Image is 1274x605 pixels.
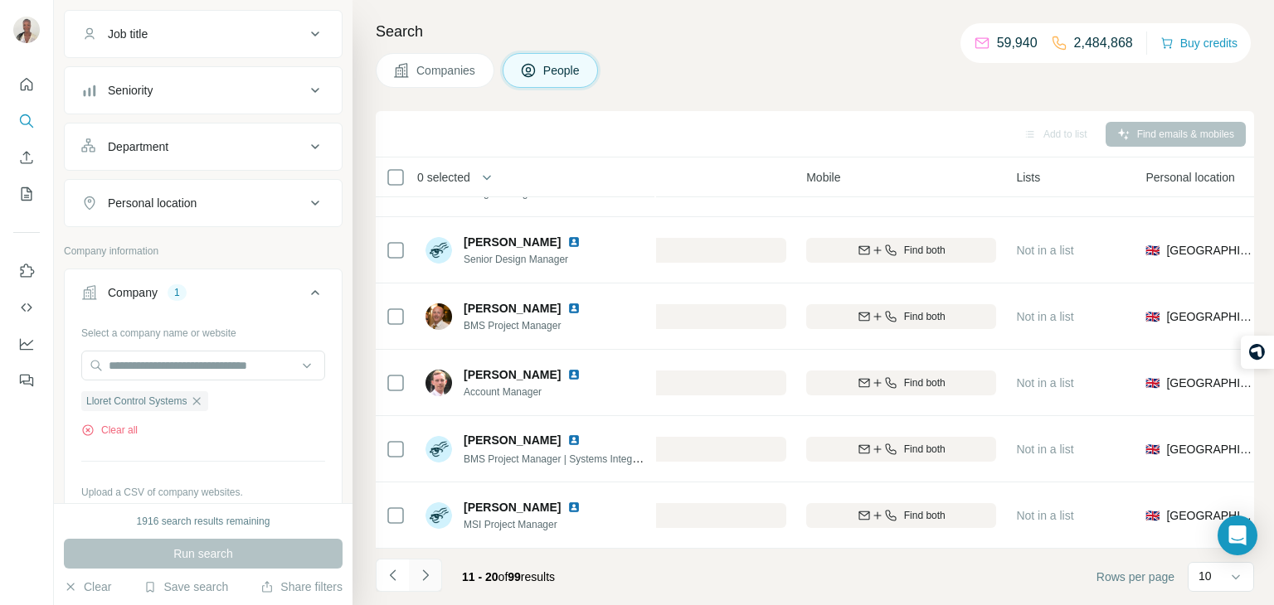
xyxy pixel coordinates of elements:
[1145,242,1160,259] span: 🇬🇧
[13,143,40,172] button: Enrich CSV
[1145,507,1160,524] span: 🇬🇧
[567,302,581,315] img: LinkedIn logo
[65,70,342,110] button: Seniority
[13,106,40,136] button: Search
[1166,242,1255,259] span: [GEOGRAPHIC_DATA]
[1016,169,1040,186] span: Lists
[464,234,561,250] span: [PERSON_NAME]
[143,578,228,595] button: Save search
[1074,33,1133,53] p: 2,484,868
[904,508,946,523] span: Find both
[904,442,946,457] span: Find both
[13,293,40,322] button: Use Surfe API
[464,499,561,515] span: [PERSON_NAME]
[806,437,996,462] button: Find both
[425,370,452,396] img: Avatar
[1145,169,1234,186] span: Personal location
[464,318,601,333] span: BMS Project Manager
[86,394,187,409] span: Lloret Control Systems
[260,578,343,595] button: Share filters
[1097,569,1174,585] span: Rows per page
[81,500,325,515] p: Your list is private and won't be saved or shared.
[1016,376,1073,390] span: Not in a list
[1016,443,1073,456] span: Not in a list
[806,238,996,263] button: Find both
[464,300,561,317] span: [PERSON_NAME]
[425,502,452,529] img: Avatar
[425,436,452,462] img: Avatar
[806,370,996,395] button: Find both
[464,385,601,399] span: Account Manager
[1199,568,1212,584] p: 10
[1166,375,1255,391] span: [GEOGRAPHIC_DATA]
[376,559,409,592] button: Navigate to previous page
[567,235,581,249] img: LinkedIn logo
[1016,310,1073,323] span: Not in a list
[376,20,1254,43] h4: Search
[464,366,561,383] span: [PERSON_NAME]
[567,501,581,514] img: LinkedIn logo
[13,256,40,286] button: Use Surfe on LinkedIn
[409,559,442,592] button: Navigate to next page
[1016,244,1073,257] span: Not in a list
[1218,515,1257,555] div: Open Intercom Messenger
[997,33,1038,53] p: 59,940
[464,452,831,465] span: BMS Project Manager | Systems Integration | Complex Fit-Outs | Technical Delivery
[904,309,946,324] span: Find both
[13,365,40,395] button: Feedback
[464,432,561,448] span: [PERSON_NAME]
[1016,509,1073,522] span: Not in a list
[108,138,168,155] div: Department
[108,26,148,42] div: Job title
[1145,308,1160,325] span: 🇬🇧
[1166,507,1255,524] span: [GEOGRAPHIC_DATA]
[65,127,342,167] button: Department
[108,195,197,211] div: Personal location
[425,237,452,264] img: Avatar
[567,433,581,447] img: LinkedIn logo
[13,70,40,99] button: Quick start
[416,62,477,79] span: Companies
[137,514,270,529] div: 1916 search results remaining
[806,503,996,528] button: Find both
[462,570,555,583] span: results
[417,169,470,186] span: 0 selected
[464,252,601,267] span: Senior Design Manager
[13,17,40,43] img: Avatar
[464,517,601,532] span: MSI Project Manager
[108,82,153,99] div: Seniority
[81,423,138,438] button: Clear all
[543,62,581,79] span: People
[81,319,325,341] div: Select a company name or website
[1160,31,1238,55] button: Buy credits
[81,485,325,500] p: Upload a CSV of company websites.
[65,273,342,319] button: Company1
[1166,441,1255,457] span: [GEOGRAPHIC_DATA]
[1145,441,1160,457] span: 🇬🇧
[1145,375,1160,391] span: 🇬🇧
[567,368,581,381] img: LinkedIn logo
[462,570,498,583] span: 11 - 20
[108,284,158,301] div: Company
[64,244,343,259] p: Company information
[168,285,187,300] div: 1
[64,578,111,595] button: Clear
[425,303,452,330] img: Avatar
[498,570,508,583] span: of
[806,304,996,329] button: Find both
[904,243,946,258] span: Find both
[13,179,40,209] button: My lists
[904,375,946,390] span: Find both
[508,570,521,583] span: 99
[65,14,342,54] button: Job title
[1166,308,1255,325] span: [GEOGRAPHIC_DATA]
[65,183,342,223] button: Personal location
[13,329,40,359] button: Dashboard
[806,169,840,186] span: Mobile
